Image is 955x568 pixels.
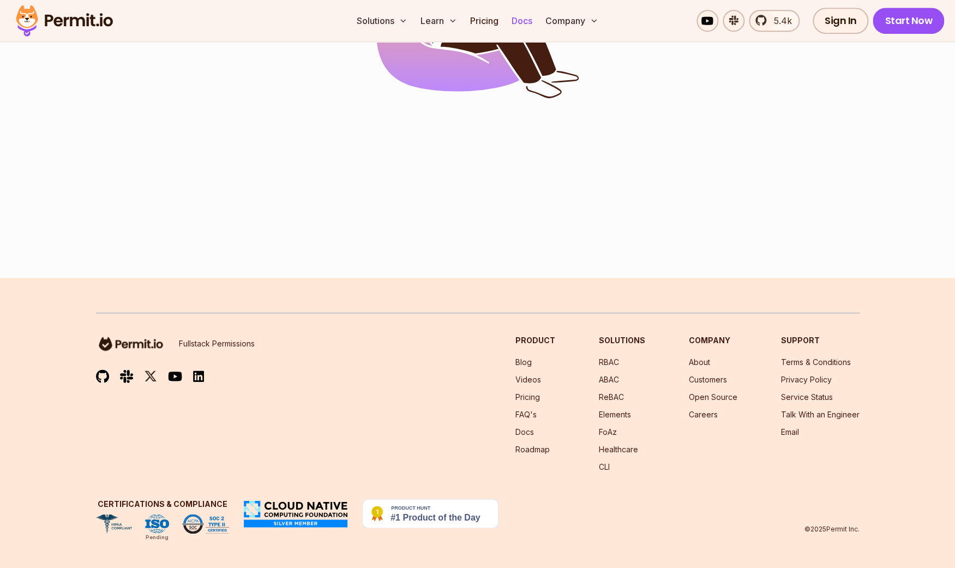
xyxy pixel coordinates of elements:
[599,410,631,419] a: Elements
[96,514,132,534] img: HIPAA
[144,369,157,383] img: twitter
[781,357,851,367] a: Terms & Conditions
[507,10,537,32] a: Docs
[689,357,710,367] a: About
[466,10,503,32] a: Pricing
[781,410,860,419] a: Talk With an Engineer
[515,357,532,367] a: Blog
[599,427,617,437] a: FoAz
[541,10,603,32] button: Company
[146,533,169,542] div: Pending
[599,392,624,402] a: ReBAC
[96,499,229,510] h3: Certifications & Compliance
[96,369,109,383] img: github
[781,375,832,384] a: Privacy Policy
[873,8,944,34] a: Start Now
[168,370,182,382] img: youtube
[767,14,792,27] span: 5.4k
[599,462,610,471] a: CLI
[781,427,799,437] a: Email
[813,8,869,34] a: Sign In
[689,392,737,402] a: Open Source
[804,525,860,534] p: © 2025 Permit Inc.
[781,335,860,346] h3: Support
[781,392,833,402] a: Service Status
[145,514,169,534] img: ISO
[599,335,645,346] h3: Solutions
[182,514,229,534] img: SOC
[515,392,540,402] a: Pricing
[515,375,541,384] a: Videos
[599,375,619,384] a: ABAC
[689,375,727,384] a: Customers
[352,10,412,32] button: Solutions
[96,335,166,352] img: logo
[689,410,718,419] a: Careers
[515,410,537,419] a: FAQ's
[362,499,498,528] img: Permit.io - Never build permissions again | Product Hunt
[120,369,133,384] img: slack
[515,335,555,346] h3: Product
[599,357,619,367] a: RBAC
[689,335,737,346] h3: Company
[179,338,255,349] p: Fullstack Permissions
[193,370,204,382] img: linkedin
[515,427,534,437] a: Docs
[599,445,638,454] a: Healthcare
[11,2,118,39] img: Permit logo
[416,10,461,32] button: Learn
[515,445,550,454] a: Roadmap
[749,10,800,32] a: 5.4k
